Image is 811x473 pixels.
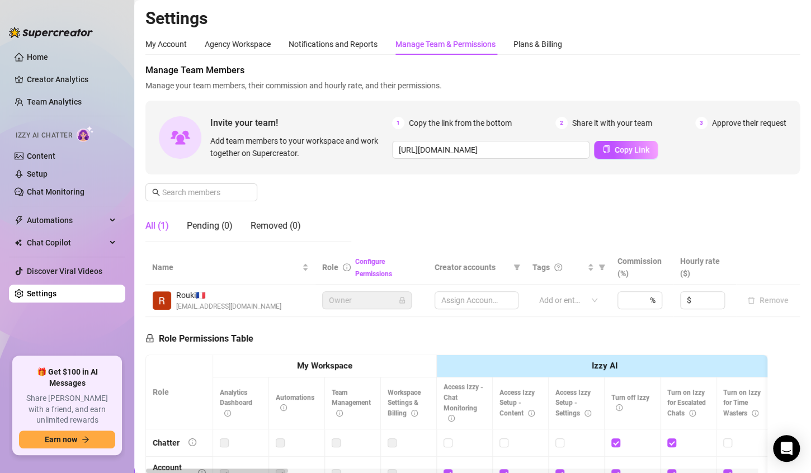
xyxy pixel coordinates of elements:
[332,389,371,418] span: Team Management
[336,410,343,417] span: info-circle
[297,361,352,371] strong: My Workspace
[411,410,418,417] span: info-circle
[27,211,106,229] span: Automations
[743,294,793,307] button: Remove
[19,393,115,426] span: Share [PERSON_NAME] with a friend, and earn unlimited rewards
[399,297,405,304] span: lock
[448,415,455,422] span: info-circle
[152,261,300,273] span: Name
[555,389,591,418] span: Access Izzy Setup - Settings
[513,38,562,50] div: Plans & Billing
[145,219,169,233] div: All (1)
[584,410,591,417] span: info-circle
[532,261,550,273] span: Tags
[27,267,102,276] a: Discover Viral Videos
[145,79,800,92] span: Manage your team members, their commission and hourly rate, and their permissions.
[329,292,405,309] span: Owner
[611,250,673,285] th: Commission (%)
[153,291,171,310] img: Rouki
[153,437,180,449] div: Chatter
[27,53,48,62] a: Home
[82,436,89,443] span: arrow-right
[45,435,77,444] span: Earn now
[9,27,93,38] img: logo-BBDzfeDw.svg
[19,367,115,389] span: 🎁 Get $100 in AI Messages
[145,38,187,50] div: My Account
[555,117,568,129] span: 2
[773,435,800,462] div: Open Intercom Messenger
[667,389,706,418] span: Turn on Izzy for Escalated Chats
[145,250,315,285] th: Name
[188,438,196,446] span: info-circle
[554,263,562,271] span: question-circle
[596,259,607,276] span: filter
[752,410,758,417] span: info-circle
[19,431,115,448] button: Earn nowarrow-right
[435,261,509,273] span: Creator accounts
[145,64,800,77] span: Manage Team Members
[695,117,708,129] span: 3
[444,383,483,423] span: Access Izzy - Chat Monitoring
[145,334,154,343] span: lock
[210,135,388,159] span: Add team members to your workspace and work together on Supercreator.
[176,301,281,312] span: [EMAIL_ADDRESS][DOMAIN_NAME]
[187,219,233,233] div: Pending (0)
[16,130,72,141] span: Izzy AI Chatter
[343,263,351,271] span: info-circle
[162,186,242,198] input: Search members
[594,141,658,159] button: Copy Link
[602,145,610,153] span: copy
[528,410,535,417] span: info-circle
[27,234,106,252] span: Chat Copilot
[15,216,23,225] span: thunderbolt
[15,239,22,247] img: Chat Copilot
[176,289,281,301] span: Rouki 🇫🇷
[224,410,231,417] span: info-circle
[395,38,496,50] div: Manage Team & Permissions
[615,145,649,154] span: Copy Link
[611,394,649,412] span: Turn off Izzy
[27,70,116,88] a: Creator Analytics
[280,404,287,411] span: info-circle
[210,116,392,130] span: Invite your team!
[289,38,378,50] div: Notifications and Reports
[712,117,786,129] span: Approve their request
[592,361,617,371] strong: Izzy AI
[723,389,761,418] span: Turn on Izzy for Time Wasters
[499,389,535,418] span: Access Izzy Setup - Content
[392,117,404,129] span: 1
[616,404,623,411] span: info-circle
[513,264,520,271] span: filter
[673,250,736,285] th: Hourly rate ($)
[27,187,84,196] a: Chat Monitoring
[572,117,652,129] span: Share it with your team
[689,410,696,417] span: info-circle
[205,38,271,50] div: Agency Workspace
[598,264,605,271] span: filter
[152,188,160,196] span: search
[355,258,392,278] a: Configure Permissions
[322,263,338,272] span: Role
[77,126,94,142] img: AI Chatter
[27,97,82,106] a: Team Analytics
[27,152,55,160] a: Content
[145,332,253,346] h5: Role Permissions Table
[220,389,252,418] span: Analytics Dashboard
[251,219,301,233] div: Removed (0)
[27,169,48,178] a: Setup
[27,289,56,298] a: Settings
[511,259,522,276] span: filter
[388,389,421,418] span: Workspace Settings & Billing
[409,117,512,129] span: Copy the link from the bottom
[145,8,800,29] h2: Settings
[146,355,213,429] th: Role
[276,394,314,412] span: Automations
